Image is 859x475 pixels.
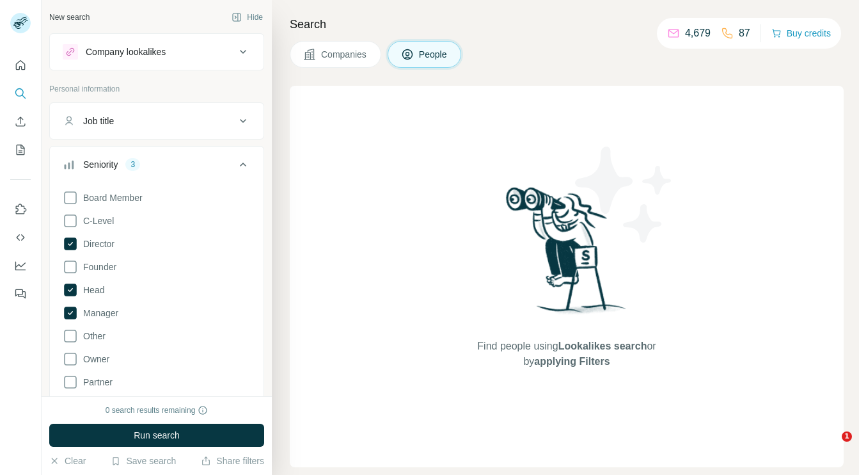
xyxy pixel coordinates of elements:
button: Use Surfe on LinkedIn [10,198,31,221]
button: Seniority3 [50,149,264,185]
button: Feedback [10,282,31,305]
span: 1 [842,431,852,442]
span: Founder [78,261,116,273]
button: My lists [10,138,31,161]
img: Surfe Illustration - Stars [567,137,682,252]
span: Director [78,237,114,250]
span: Head [78,284,104,296]
div: 0 search results remaining [106,405,209,416]
span: applying Filters [534,356,610,367]
p: Personal information [49,83,264,95]
iframe: Intercom live chat [816,431,846,462]
span: Lookalikes search [558,341,647,351]
div: New search [49,12,90,23]
span: Partner [78,376,113,389]
span: Manager [78,307,118,319]
button: Job title [50,106,264,136]
button: Buy credits [771,24,831,42]
button: Search [10,82,31,105]
button: Use Surfe API [10,226,31,249]
button: Company lookalikes [50,36,264,67]
span: Board Member [78,191,143,204]
p: 87 [739,26,750,41]
div: Job title [83,115,114,127]
button: Dashboard [10,254,31,277]
button: Hide [223,8,272,27]
button: Share filters [201,455,264,467]
button: Enrich CSV [10,110,31,133]
button: Save search [111,455,176,467]
img: Surfe Illustration - Woman searching with binoculars [500,184,633,326]
div: Seniority [83,158,118,171]
button: Clear [49,455,86,467]
div: Company lookalikes [86,45,166,58]
button: Run search [49,424,264,447]
div: 3 [125,159,140,170]
span: C-Level [78,214,114,227]
button: Quick start [10,54,31,77]
span: Companies [321,48,368,61]
span: Other [78,330,106,342]
p: 4,679 [685,26,711,41]
span: Find people using or by [464,339,669,369]
h4: Search [290,15,844,33]
span: People [419,48,448,61]
span: Run search [134,429,180,442]
span: Owner [78,353,109,366]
